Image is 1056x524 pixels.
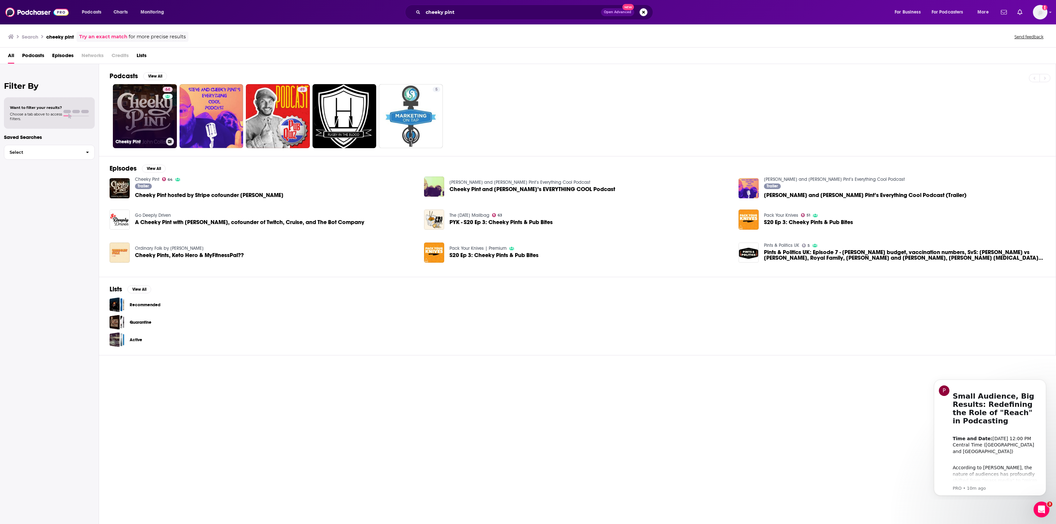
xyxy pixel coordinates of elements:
[767,184,778,188] span: Trailer
[449,186,615,192] a: Cheeky Pint and Steve’s EVERYTHING COOL Podcast
[411,5,659,20] div: Search podcasts, credits, & more...
[449,252,539,258] span: S20 Ep 3: Cheeky Pints & Pub Bites
[424,210,444,230] img: PYK - S20 Ep 3: Cheeky Pints & Pub Bites
[807,214,810,217] span: 51
[135,252,244,258] a: Cheeky Pints, Keto Hero & MyFitnessPal??
[10,112,62,121] span: Choose a tab above to access filters.
[1033,5,1047,19] img: User Profile
[927,7,973,17] button: open menu
[137,50,147,64] a: Lists
[739,178,759,198] img: Steve and Cheeky Pint’s Everything Cool Podcast (Trailer)
[130,319,151,326] a: Quarantine
[110,164,137,173] h2: Episodes
[1033,5,1047,19] button: Show profile menu
[604,11,631,14] span: Open Advanced
[135,177,159,182] a: Cheeky Pint
[932,8,963,17] span: For Podcasters
[4,150,81,154] span: Select
[110,315,124,330] a: Quarantine
[168,178,173,181] span: 64
[110,297,124,312] a: Recommended
[449,180,590,185] a: Steve and Cheeky Pint’s Everything Cool Podcast
[142,165,166,173] button: View All
[808,244,810,247] span: 5
[110,285,151,293] a: ListsView All
[973,7,997,17] button: open menu
[8,50,14,64] a: All
[1033,5,1047,19] span: Logged in as Tessarossi87
[977,8,989,17] span: More
[110,72,138,80] h2: Podcasts
[110,210,130,230] a: A Cheeky Pint with Kyle Vogt, cofounder of Twitch, Cruise, and The Bot Company
[449,246,507,251] a: Pack Your Knives | Premium
[764,249,1045,261] a: Pints & Politics UK: Episode 7 - Rishi Sunak's budget, vaccination numbers, SvS: Sturgeon vs Salm...
[79,33,127,41] a: Try an exact match
[113,84,177,148] a: 64Cheeky Pint
[764,192,967,198] span: [PERSON_NAME] and [PERSON_NAME] Pint’s Everything Cool Podcast (Trailer)
[739,210,759,230] img: S20 Ep 3: Cheeky Pints & Pub Bites
[424,177,444,197] img: Cheeky Pint and Steve’s EVERYTHING COOL Podcast
[764,249,1045,261] span: Pints & Politics UK: Episode 7 - [PERSON_NAME] budget, vaccination numbers, SvS: [PERSON_NAME] vs...
[165,86,170,93] span: 64
[802,244,810,247] a: 5
[801,213,810,217] a: 51
[109,7,132,17] a: Charts
[764,219,853,225] a: S20 Ep 3: Cheeky Pints & Pub Bites
[4,145,95,160] button: Select
[895,8,921,17] span: For Business
[110,332,124,347] span: Active
[998,7,1009,18] a: Show notifications dropdown
[764,177,905,182] a: Steve and Cheeky Pint’s Everything Cool Podcast
[622,4,634,10] span: New
[890,7,929,17] button: open menu
[449,219,553,225] a: PYK - S20 Ep 3: Cheeky Pints & Pub Bites
[110,72,167,80] a: PodcastsView All
[5,6,69,18] a: Podchaser - Follow, Share and Rate Podcasts
[433,87,440,92] a: 5
[110,243,130,263] a: Cheeky Pints, Keto Hero & MyFitnessPal??
[135,219,364,225] a: A Cheeky Pint with Kyle Vogt, cofounder of Twitch, Cruise, and The Bot Company
[739,243,759,263] img: Pints & Politics UK: Episode 7 - Rishi Sunak's budget, vaccination numbers, SvS: Sturgeon vs Salm...
[10,105,62,110] span: Want to filter your results?
[138,184,149,188] span: Trailer
[143,72,167,80] button: View All
[379,84,443,148] a: 5
[449,213,489,218] a: The Friday Mailbag
[130,301,160,309] a: Recommended
[246,84,310,148] a: 49
[114,8,128,17] span: Charts
[764,243,799,248] a: Pints & Politics UK
[1042,5,1047,10] svg: Add a profile image
[110,178,130,198] img: Cheeky Pint hosted by Stripe cofounder John Collison
[764,192,967,198] a: Steve and Cheeky Pint’s Everything Cool Podcast (Trailer)
[77,7,110,17] button: open menu
[22,50,44,64] a: Podcasts
[52,50,74,64] a: Episodes
[22,34,38,40] h3: Search
[136,7,173,17] button: open menu
[110,285,122,293] h2: Lists
[112,50,129,64] span: Credits
[135,246,204,251] a: Ordinary Folk by Noah
[135,192,283,198] a: Cheeky Pint hosted by Stripe cofounder John Collison
[163,87,173,92] a: 64
[1015,7,1025,18] a: Show notifications dropdown
[424,243,444,263] a: S20 Ep 3: Cheeky Pints & Pub Bites
[4,81,95,91] h2: Filter By
[1012,34,1045,40] button: Send feedback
